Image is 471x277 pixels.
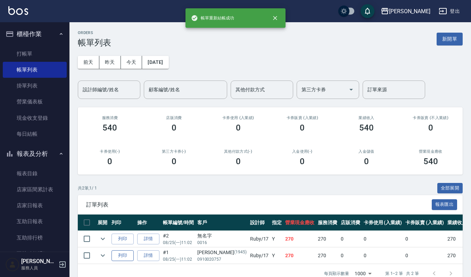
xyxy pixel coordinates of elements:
td: 0 [339,247,362,264]
h3: 0 [300,123,305,133]
h3: 0 [428,123,433,133]
button: 登出 [436,5,463,18]
span: 帳單重新結帳成功 [191,15,234,22]
button: close [267,10,283,26]
span: 訂單列表 [86,201,432,208]
h2: 卡券使用(-) [86,149,134,154]
h3: 540 [102,123,117,133]
a: 互助排行榜 [3,230,67,246]
td: Y [270,247,283,264]
p: (1945) [234,249,247,256]
h2: 卡券販賣 (入業績) [279,116,326,120]
th: 帳單編號/時間 [161,215,196,231]
th: 操作 [135,215,161,231]
a: 報表匯出 [432,201,457,208]
a: 互助點數明細 [3,246,67,262]
td: 0 [362,231,404,247]
h2: 其他付款方式(-) [214,149,262,154]
button: expand row [98,234,108,244]
button: expand row [98,250,108,261]
h3: 帳單列表 [78,38,111,48]
h2: 營業現金應收 [407,149,454,154]
a: 掛單列表 [3,78,67,94]
button: 列印 [111,234,134,244]
h3: 0 [364,157,369,166]
h3: 0 [236,157,241,166]
a: 詳情 [137,250,159,261]
th: 客戶 [196,215,248,231]
th: 卡券販賣 (入業績) [404,215,446,231]
h2: 第三方卡券(-) [150,149,198,154]
a: 店家區間累計表 [3,182,67,198]
td: Ruby /17 [248,247,271,264]
h3: 0 [300,157,305,166]
button: Open [346,84,357,95]
p: 服務人員 [21,265,57,271]
h3: 0 [236,123,241,133]
button: 列印 [111,250,134,261]
h3: 540 [423,157,438,166]
th: 業績收入 [446,215,469,231]
a: 營業儀表板 [3,94,67,110]
th: 卡券使用 (入業績) [362,215,404,231]
div: [PERSON_NAME] [389,7,430,16]
a: 店家日報表 [3,198,67,213]
td: 270 [283,247,316,264]
a: 互助日報表 [3,213,67,229]
div: 無名字 [197,232,247,240]
th: 店販消費 [339,215,362,231]
button: 櫃檯作業 [3,25,67,43]
th: 列印 [110,215,135,231]
h3: 0 [107,157,112,166]
button: 報表匯出 [432,199,457,210]
td: 0 [339,231,362,247]
td: 0 [404,247,446,264]
button: 新開單 [437,33,463,45]
p: 第 1–2 筆 共 2 筆 [385,270,419,277]
img: Logo [8,6,28,15]
td: #2 [161,231,196,247]
button: 昨天 [99,56,121,69]
td: 0 [404,231,446,247]
th: 設計師 [248,215,271,231]
h3: 0 [172,123,176,133]
th: 營業現金應收 [283,215,316,231]
button: [PERSON_NAME] [378,4,433,18]
td: #1 [161,247,196,264]
h2: 卡券使用 (入業績) [214,116,262,120]
button: 今天 [121,56,142,69]
th: 服務消費 [316,215,339,231]
h3: 0 [172,157,176,166]
img: Person [6,258,19,271]
h2: 店販消費 [150,116,198,120]
p: 08/25 (一) 11:02 [163,240,194,246]
td: Ruby /17 [248,231,271,247]
h5: [PERSON_NAME] [21,258,57,265]
td: 270 [446,231,469,247]
a: 新開單 [437,35,463,42]
a: 報表目錄 [3,166,67,182]
a: 打帳單 [3,46,67,62]
a: 詳情 [137,234,159,244]
button: 全部展開 [437,183,463,194]
td: 270 [283,231,316,247]
h2: 卡券販賣 (不入業績) [407,116,454,120]
th: 指定 [270,215,283,231]
p: 08/25 (一) 11:02 [163,256,194,262]
p: 0910020757 [197,256,247,262]
td: 270 [446,247,469,264]
p: 共 2 筆, 1 / 1 [78,185,97,191]
td: Y [270,231,283,247]
h2: 入金使用(-) [279,149,326,154]
a: 現金收支登錄 [3,110,67,126]
h3: 540 [359,123,374,133]
button: 報表及分析 [3,145,67,163]
div: [PERSON_NAME] [197,249,247,256]
button: save [361,4,374,18]
td: 0 [362,247,404,264]
h2: 入金儲值 [343,149,390,154]
a: 每日結帳 [3,126,67,142]
td: 270 [316,231,339,247]
button: [DATE] [142,56,168,69]
h2: 業績收入 [343,116,390,120]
